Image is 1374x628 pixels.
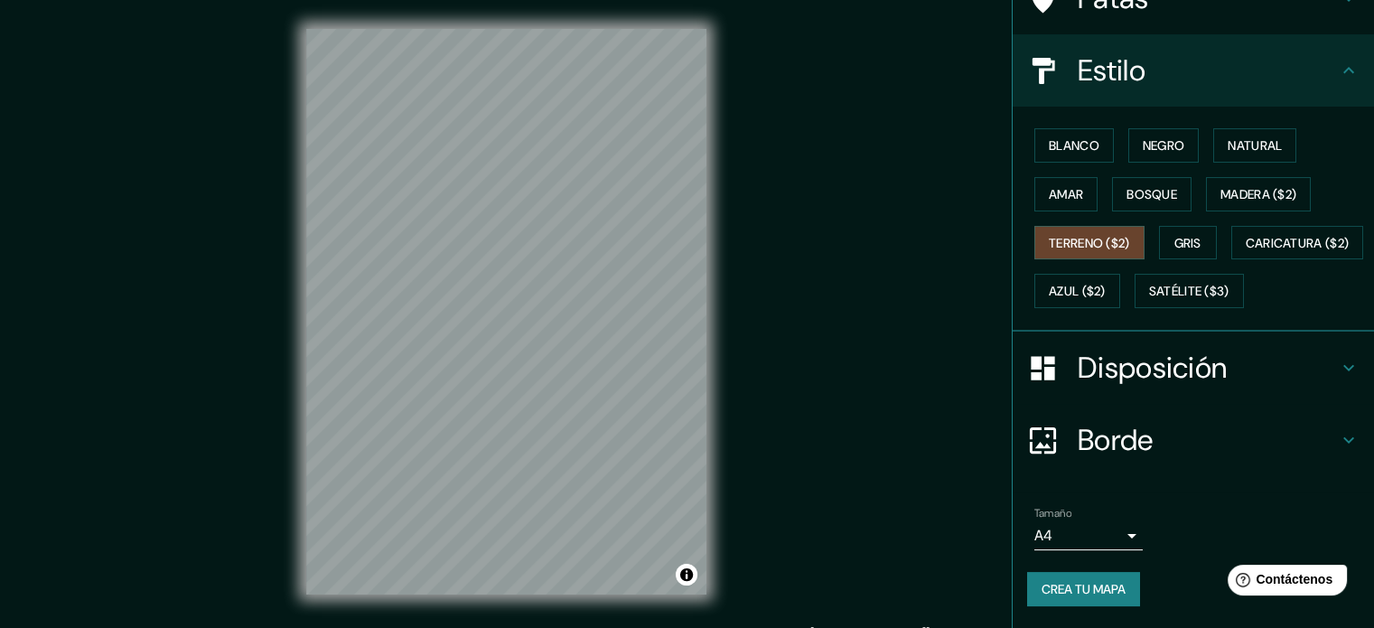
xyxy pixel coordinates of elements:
font: Estilo [1078,52,1145,89]
font: Amar [1049,186,1083,202]
button: Natural [1213,128,1296,163]
div: Estilo [1013,34,1374,107]
button: Madera ($2) [1206,177,1311,211]
font: A4 [1034,526,1052,545]
button: Activar o desactivar atribución [676,564,697,586]
font: Bosque [1126,186,1177,202]
div: Disposición [1013,332,1374,404]
button: Negro [1128,128,1200,163]
font: Borde [1078,421,1154,459]
div: A4 [1034,521,1143,550]
font: Negro [1143,137,1185,154]
font: Madera ($2) [1220,186,1296,202]
div: Borde [1013,404,1374,476]
font: Disposición [1078,349,1227,387]
font: Caricatura ($2) [1246,235,1350,251]
canvas: Mapa [306,29,706,595]
iframe: Lanzador de widgets de ayuda [1213,558,1354,608]
button: Crea tu mapa [1027,572,1140,606]
font: Natural [1228,137,1282,154]
button: Satélite ($3) [1135,274,1244,308]
button: Blanco [1034,128,1114,163]
font: Terreno ($2) [1049,235,1130,251]
button: Terreno ($2) [1034,226,1145,260]
button: Gris [1159,226,1217,260]
button: Amar [1034,177,1098,211]
font: Blanco [1049,137,1099,154]
font: Gris [1174,235,1201,251]
button: Bosque [1112,177,1192,211]
font: Satélite ($3) [1149,284,1229,300]
font: Crea tu mapa [1042,581,1126,597]
button: Azul ($2) [1034,274,1120,308]
button: Caricatura ($2) [1231,226,1364,260]
font: Tamaño [1034,506,1071,520]
font: Azul ($2) [1049,284,1106,300]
